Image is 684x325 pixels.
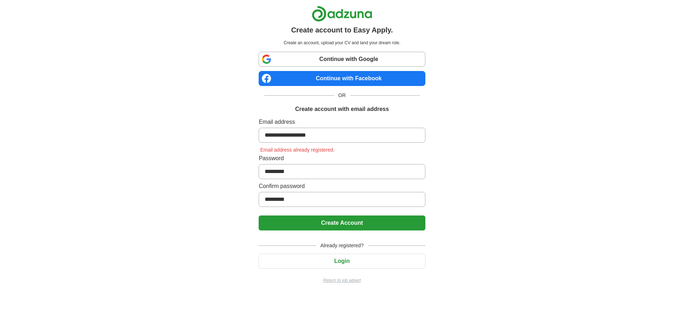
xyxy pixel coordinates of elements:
img: Adzuna logo [312,6,372,22]
a: Login [259,258,425,264]
label: Email address [259,118,425,126]
span: OR [334,92,350,99]
a: Continue with Facebook [259,71,425,86]
button: Login [259,254,425,269]
h1: Create account with email address [295,105,389,113]
label: Password [259,154,425,163]
h1: Create account to Easy Apply. [291,25,393,35]
span: Already registered? [316,242,368,249]
a: Continue with Google [259,52,425,67]
span: Email address already registered. [259,147,336,153]
a: Return to job advert [259,277,425,284]
label: Confirm password [259,182,425,191]
p: Create an account, upload your CV and land your dream role. [260,40,424,46]
button: Create Account [259,215,425,230]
